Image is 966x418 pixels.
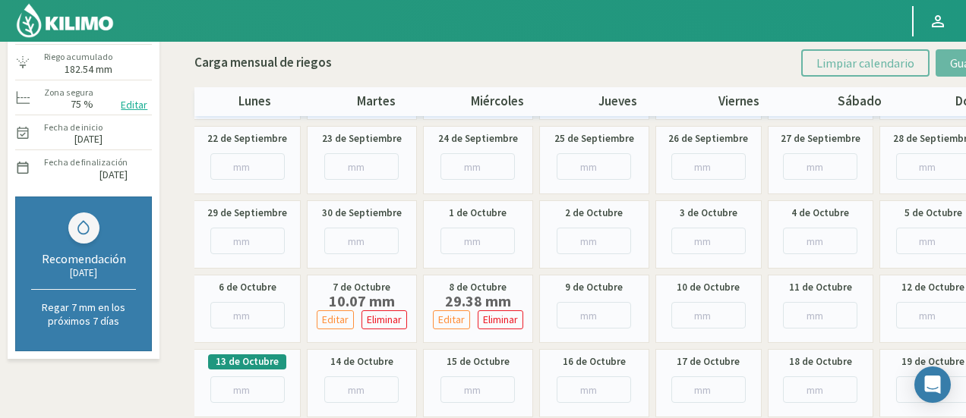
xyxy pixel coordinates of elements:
[565,280,623,295] label: 9 de Octubre
[44,50,112,64] label: Riego acumulado
[671,302,746,328] input: mm
[449,206,507,221] label: 1 de Octubre
[317,310,354,329] button: Editar
[901,354,964,369] label: 19 de Octubre
[440,153,515,180] input: mm
[563,354,626,369] label: 16 de Octubre
[816,55,914,71] span: Limpiar calendario
[99,170,128,180] label: [DATE]
[554,131,634,146] label: 25 de Septiembre
[671,376,746,403] input: mm
[324,228,399,254] input: mm
[330,354,393,369] label: 14 de Octubre
[791,206,849,221] label: 4 de Octubre
[440,228,515,254] input: mm
[194,92,315,112] p: lunes
[914,366,951,403] div: Open Intercom Messenger
[324,153,399,180] input: mm
[671,153,746,180] input: mm
[677,280,740,295] label: 10 de Octubre
[483,311,518,328] p: Eliminar
[904,206,962,221] label: 5 de Octubre
[783,302,857,328] input: mm
[783,153,857,180] input: mm
[15,2,115,39] img: Kilimo
[333,280,390,295] label: 7 de Octubre
[478,310,523,329] button: Eliminar
[210,302,285,328] input: mm
[557,302,631,328] input: mm
[219,280,276,295] label: 6 de Octubre
[44,156,128,169] label: Fecha de finalización
[783,228,857,254] input: mm
[801,49,930,77] button: Limpiar calendario
[438,311,465,328] p: Editar
[557,153,631,180] input: mm
[74,134,103,144] label: [DATE]
[440,376,515,403] input: mm
[678,92,799,112] p: viernes
[210,228,285,254] input: mm
[31,300,136,328] p: Regar 7 mm en los próximos 7 días
[116,96,152,114] button: Editar
[210,376,285,403] input: mm
[677,354,740,369] label: 17 de Octubre
[781,131,860,146] label: 27 de Septiembre
[316,92,437,112] p: martes
[207,131,287,146] label: 22 de Septiembre
[449,280,507,295] label: 8 de Octubre
[44,121,103,134] label: Fecha de inicio
[367,311,402,328] p: Eliminar
[194,53,332,73] p: Carga mensual de riegos
[324,376,399,403] input: mm
[668,131,748,146] label: 26 de Septiembre
[31,251,136,266] div: Recomendación
[447,354,510,369] label: 15 de Octubre
[322,311,349,328] p: Editar
[789,280,852,295] label: 11 de Octubre
[901,280,964,295] label: 12 de Octubre
[361,310,407,329] button: Eliminar
[429,295,527,307] label: 29.38 mm
[800,92,920,112] p: sábado
[207,206,287,221] label: 29 de Septiembre
[557,376,631,403] input: mm
[438,131,518,146] label: 24 de Septiembre
[31,266,136,279] div: [DATE]
[44,86,93,99] label: Zona segura
[557,92,678,112] p: jueves
[313,295,411,307] label: 10.07 mm
[437,92,557,112] p: miércoles
[71,99,93,109] label: 75 %
[322,206,402,221] label: 30 de Septiembre
[210,153,285,180] input: mm
[557,228,631,254] input: mm
[433,310,470,329] button: Editar
[671,228,746,254] input: mm
[783,376,857,403] input: mm
[789,354,852,369] label: 18 de Octubre
[65,64,112,74] label: 182.54 mm
[565,206,623,221] label: 2 de Octubre
[322,131,402,146] label: 23 de Septiembre
[216,354,279,369] label: 13 de Octubre
[680,206,737,221] label: 3 de Octubre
